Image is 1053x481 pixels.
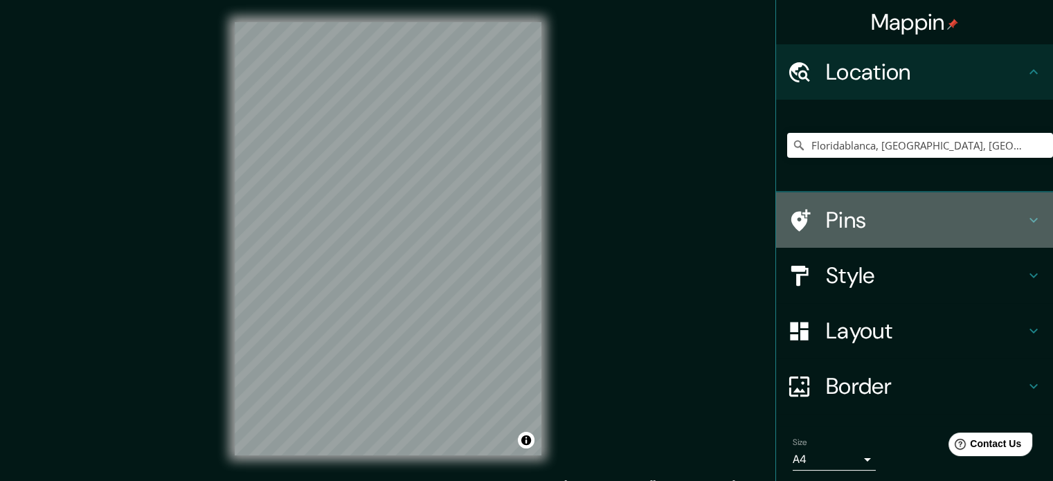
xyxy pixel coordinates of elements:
[947,19,958,30] img: pin-icon.png
[776,359,1053,414] div: Border
[235,22,541,455] canvas: Map
[776,303,1053,359] div: Layout
[776,248,1053,303] div: Style
[776,192,1053,248] div: Pins
[793,448,876,471] div: A4
[787,133,1053,158] input: Pick your city or area
[793,437,807,448] label: Size
[776,44,1053,100] div: Location
[930,427,1038,466] iframe: Help widget launcher
[826,206,1025,234] h4: Pins
[871,8,959,36] h4: Mappin
[826,58,1025,86] h4: Location
[826,262,1025,289] h4: Style
[826,372,1025,400] h4: Border
[826,317,1025,345] h4: Layout
[518,432,534,448] button: Toggle attribution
